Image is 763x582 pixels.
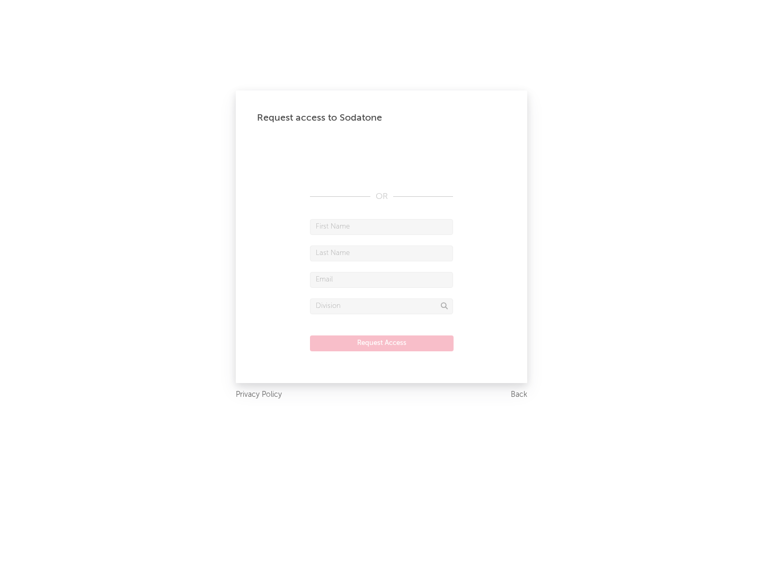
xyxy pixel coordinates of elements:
input: Division [310,298,453,314]
input: First Name [310,219,453,235]
input: Email [310,272,453,288]
a: Privacy Policy [236,388,282,402]
input: Last Name [310,245,453,261]
div: Request access to Sodatone [257,112,506,124]
div: OR [310,190,453,203]
a: Back [511,388,527,402]
button: Request Access [310,335,454,351]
